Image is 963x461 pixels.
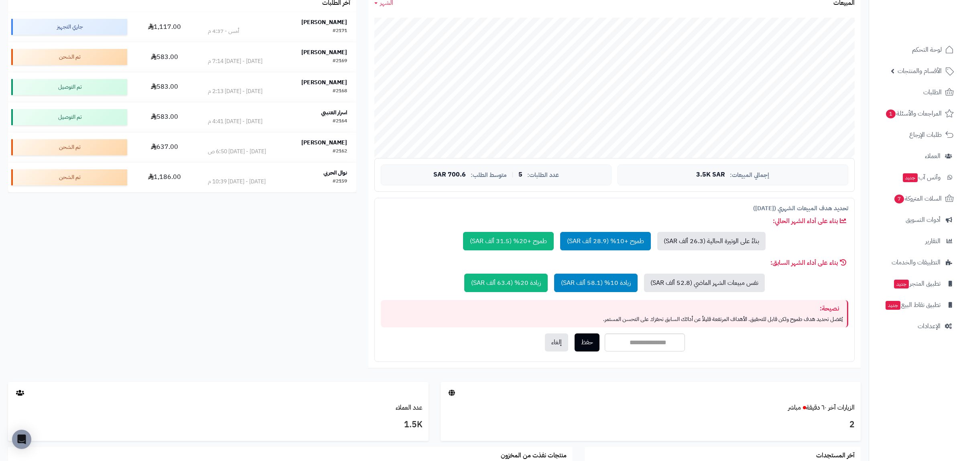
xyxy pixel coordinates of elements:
[560,232,651,250] button: طموح +10% (28.9 ألف SAR)
[396,403,423,412] a: عدد العملاء
[208,148,266,156] div: [DATE] - [DATE] 6:50 ص
[885,299,941,311] span: تطبيق نقاط البيع
[208,57,262,65] div: [DATE] - [DATE] 7:14 م
[575,333,599,351] button: حفظ
[874,40,958,59] a: لوحة التحكم
[874,125,958,144] a: طلبات الإرجاع
[512,172,514,178] span: |
[894,280,909,288] span: جديد
[333,87,347,95] div: #2168
[14,418,423,432] h3: 1.5K
[894,193,942,204] span: السلات المتروكة
[885,108,942,119] span: المراجعات والأسئلة
[208,87,262,95] div: [DATE] - [DATE] 2:13 م
[554,274,638,292] button: زيادة 10% (58.1 ألف SAR)
[333,148,347,156] div: #2162
[130,72,199,102] td: 583.00
[874,274,958,293] a: تطبيق المتجرجديد
[12,430,31,449] div: Open Intercom Messenger
[788,403,855,412] a: الزيارات آخر ٦٠ دقيقةمباشر
[788,403,801,412] small: مباشر
[130,102,199,132] td: 583.00
[903,173,918,182] span: جديد
[894,194,904,204] span: 7
[385,315,843,323] p: يُفضل تحديد هدف طموح ولكن قابل للتحقيق. الأهداف المرتفعة قليلاً عن أدائك السابق تحفزك على التحسن ...
[874,168,958,187] a: وآتس آبجديد
[333,118,347,126] div: #2164
[333,57,347,65] div: #2169
[909,129,942,140] span: طلبات الإرجاع
[11,169,127,185] div: تم الشحن
[874,189,958,208] a: السلات المتروكة7
[886,301,900,310] span: جديد
[902,172,941,183] span: وآتس آب
[130,162,199,192] td: 1,186.00
[301,78,347,87] strong: [PERSON_NAME]
[464,274,548,292] button: زيادة 20% (63.4 ألف SAR)
[925,150,941,162] span: العملاء
[893,278,941,289] span: تطبيق المتجر
[874,253,958,272] a: التطبيقات والخدمات
[730,172,769,179] span: إجمالي المبيعات:
[463,232,554,250] button: طموح +20% (31.5 ألف SAR)
[874,83,958,102] a: الطلبات
[545,333,568,351] button: إلغاء
[11,49,127,65] div: تم الشحن
[874,146,958,166] a: العملاء
[130,12,199,42] td: 1,117.00
[644,274,765,292] button: نفس مبيعات الشهر الماضي (52.8 ألف SAR)
[321,108,347,117] strong: اسرار العتيبي
[208,27,239,35] div: أمس - 4:37 م
[447,418,855,432] h3: 2
[333,178,347,186] div: #2159
[130,42,199,72] td: 583.00
[385,304,843,313] div: نصيحة:
[381,258,848,268] div: بناء على أداء الشهر السابق:
[892,257,941,268] span: التطبيقات والخدمات
[501,452,567,459] h3: منتجات نفذت من المخزون
[130,132,199,162] td: 637.00
[874,210,958,229] a: أدوات التسويق
[923,87,942,98] span: الطلبات
[816,452,855,459] h3: آخر المستجدات
[898,65,942,77] span: الأقسام والمنتجات
[471,172,507,179] span: متوسط الطلب:
[527,172,559,179] span: عدد الطلبات:
[657,232,766,250] button: بناءً على الوتيرة الحالية (26.3 ألف SAR)
[912,44,942,55] span: لوحة التحكم
[874,295,958,315] a: تطبيق نقاط البيعجديد
[208,118,262,126] div: [DATE] - [DATE] 4:41 م
[301,48,347,57] strong: [PERSON_NAME]
[874,317,958,336] a: الإعدادات
[381,217,848,226] div: بناء على أداء الشهر الحالي:
[874,232,958,251] a: التقارير
[908,10,955,27] img: logo-2.png
[696,171,725,179] span: 3.5K SAR
[301,18,347,26] strong: [PERSON_NAME]
[11,79,127,95] div: تم التوصيل
[381,204,848,213] div: تحديد هدف المبيعات الشهري ([DATE])
[333,27,347,35] div: #2171
[433,171,466,179] span: 700.6 SAR
[886,109,896,119] span: 1
[323,169,347,177] strong: نوال الحربي
[208,178,266,186] div: [DATE] - [DATE] 10:39 م
[518,171,522,179] span: 5
[11,139,127,155] div: تم الشحن
[906,214,941,225] span: أدوات التسويق
[918,321,941,332] span: الإعدادات
[11,109,127,125] div: تم التوصيل
[11,19,127,35] div: جاري التجهيز
[925,236,941,247] span: التقارير
[874,104,958,123] a: المراجعات والأسئلة1
[301,138,347,147] strong: [PERSON_NAME]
